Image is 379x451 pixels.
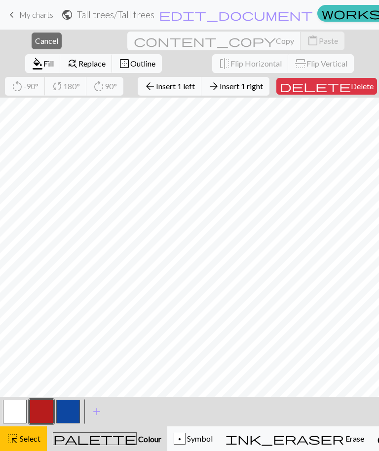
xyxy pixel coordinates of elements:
[91,405,103,418] span: add
[174,433,185,445] div: p
[130,59,155,68] span: Outline
[86,77,123,96] button: 90°
[53,432,136,446] span: palette
[294,58,307,69] span: flip
[47,426,167,451] button: Colour
[11,79,23,93] span: rotate_left
[144,79,156,93] span: arrow_back
[212,54,289,73] button: Flip Horizontal
[61,8,73,22] span: public
[6,8,18,22] span: keyboard_arrow_left
[201,77,269,96] button: Insert 1 right
[5,77,45,96] button: -90°
[118,57,130,70] span: border_outer
[219,426,371,451] button: Erase
[134,34,276,48] span: content_copy
[138,77,202,96] button: Insert 1 left
[77,9,154,20] h2: Tall trees / Tall trees
[159,8,313,22] span: edit_document
[288,54,354,73] button: Flip Vertical
[51,79,63,93] span: sync
[23,81,38,91] span: -90°
[32,57,43,70] span: format_color_fill
[25,54,61,73] button: Fill
[32,33,62,49] button: Cancel
[35,36,58,45] span: Cancel
[60,54,113,73] button: Replace
[226,432,344,446] span: ink_eraser
[344,434,364,443] span: Erase
[280,79,351,93] span: delete
[220,81,263,91] span: Insert 1 right
[186,434,213,443] span: Symbol
[93,79,105,93] span: rotate_right
[105,81,117,91] span: 90°
[67,57,78,70] span: find_replace
[63,81,80,91] span: 180°
[6,432,18,446] span: highlight_alt
[112,54,162,73] button: Outline
[19,10,53,19] span: My charts
[306,59,347,68] span: Flip Vertical
[276,78,377,95] button: Delete
[43,59,54,68] span: Fill
[156,81,195,91] span: Insert 1 left
[167,426,219,451] button: p Symbol
[351,81,374,91] span: Delete
[276,36,294,45] span: Copy
[137,434,161,444] span: Colour
[6,6,53,23] a: My charts
[208,79,220,93] span: arrow_forward
[127,32,301,50] button: Copy
[78,59,106,68] span: Replace
[18,434,40,443] span: Select
[230,59,282,68] span: Flip Horizontal
[45,77,87,96] button: 180°
[219,57,230,70] span: flip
